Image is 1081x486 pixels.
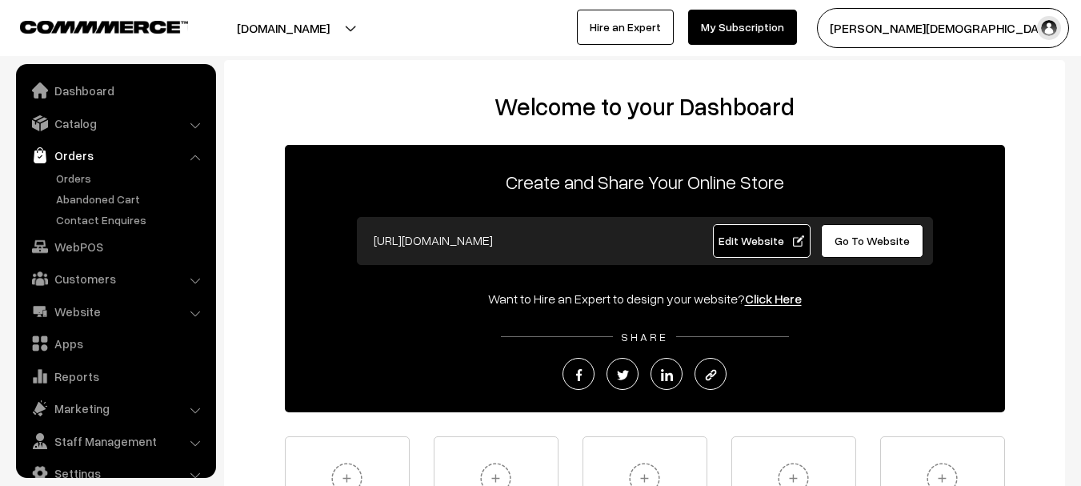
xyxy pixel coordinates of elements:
[52,211,210,228] a: Contact Enquires
[20,141,210,170] a: Orders
[20,329,210,358] a: Apps
[20,427,210,456] a: Staff Management
[821,224,924,258] a: Go To Website
[240,92,1049,121] h2: Welcome to your Dashboard
[285,289,1005,308] div: Want to Hire an Expert to design your website?
[817,8,1069,48] button: [PERSON_NAME][DEMOGRAPHIC_DATA]
[52,170,210,187] a: Orders
[20,232,210,261] a: WebPOS
[688,10,797,45] a: My Subscription
[20,21,188,33] img: COMMMERCE
[577,10,674,45] a: Hire an Expert
[719,234,804,247] span: Edit Website
[52,191,210,207] a: Abandoned Cart
[20,264,210,293] a: Customers
[20,109,210,138] a: Catalog
[20,362,210,391] a: Reports
[285,167,1005,196] p: Create and Share Your Online Store
[1037,16,1061,40] img: user
[20,76,210,105] a: Dashboard
[181,8,386,48] button: [DOMAIN_NAME]
[713,224,811,258] a: Edit Website
[20,297,210,326] a: Website
[20,394,210,423] a: Marketing
[745,291,802,307] a: Click Here
[835,234,910,247] span: Go To Website
[20,16,160,35] a: COMMMERCE
[613,330,676,343] span: SHARE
